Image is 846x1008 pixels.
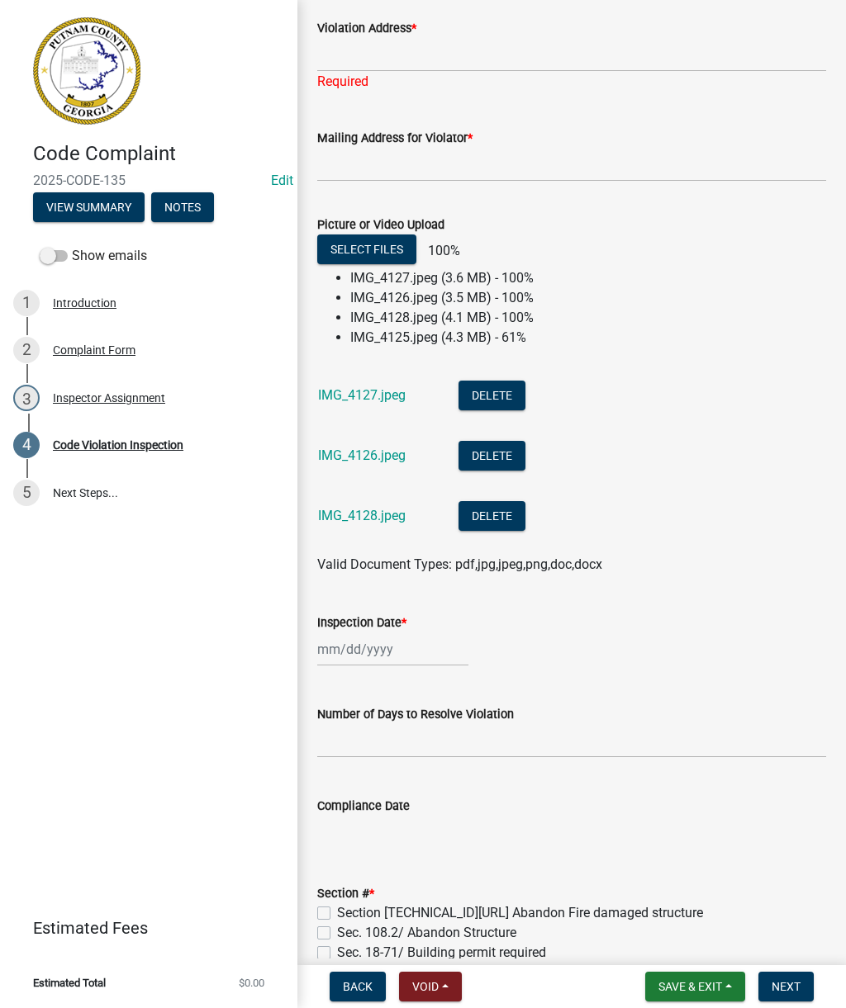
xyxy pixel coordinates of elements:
div: Complaint Form [53,344,135,356]
div: Required [317,72,826,92]
wm-modal-confirm: Delete Document [459,389,525,405]
label: Section [TECHNICAL_ID][URL] Abandon Fire damaged structure [337,903,703,923]
span: 100% [420,243,460,258]
wm-modal-confirm: Edit Application Number [271,173,293,188]
span: Back [343,980,373,993]
div: 5 [13,480,40,506]
li: IMG_4128.jpeg (4.1 MB) - 100% [350,308,826,328]
a: Edit [271,173,293,188]
div: 2 [13,337,40,363]
label: Number of Days to Resolve Violation [317,709,514,721]
wm-modal-confirm: Delete Document [459,509,525,525]
label: Picture or Video Upload [317,220,444,231]
button: Delete [459,381,525,410]
span: Save & Exit [658,980,722,993]
button: Delete [459,501,525,531]
a: IMG_4127.jpeg [318,387,406,403]
label: Sec. 108.2/ Abandon Structure [337,923,516,943]
wm-modal-confirm: Delete Document [459,449,525,465]
li: IMG_4125.jpeg (4.3 MB) - 61% [350,328,826,348]
button: Delete [459,441,525,471]
span: Valid Document Types: pdf,jpg,jpeg,png,doc,docx [317,556,602,572]
button: Notes [151,192,214,222]
button: View Summary [33,192,145,222]
div: Code Violation Inspection [53,439,183,451]
span: Next [772,980,801,993]
img: Putnam County, Georgia [33,17,140,125]
wm-modal-confirm: Notes [151,201,214,215]
label: Section # [317,888,374,900]
input: mm/dd/yyyy [317,632,468,666]
a: IMG_4128.jpeg [318,508,406,523]
h4: Code Complaint [33,142,284,166]
a: Estimated Fees [13,911,271,944]
span: 2025-CODE-135 [33,173,264,188]
button: Next [758,972,814,1001]
li: IMG_4126.jpeg (3.5 MB) - 100% [350,288,826,308]
button: Void [399,972,462,1001]
div: Inspector Assignment [53,392,165,404]
span: $0.00 [239,977,264,988]
label: Inspection Date [317,618,406,629]
span: Void [412,980,439,993]
button: Select files [317,234,416,264]
button: Save & Exit [645,972,745,1001]
div: 4 [13,432,40,458]
label: Mailing Address for Violator [317,133,473,144]
li: IMG_4127.jpeg (3.6 MB) - 100% [350,268,826,288]
label: Sec. 18-71/ Building permit required [337,943,546,963]
div: 1 [13,290,40,316]
label: Violation Address [317,23,416,35]
label: Show emails [40,246,147,266]
div: 3 [13,385,40,411]
label: Compliance Date [317,801,410,812]
span: Estimated Total [33,977,106,988]
wm-modal-confirm: Summary [33,201,145,215]
a: IMG_4126.jpeg [318,447,406,463]
div: Introduction [53,297,116,309]
button: Back [330,972,386,1001]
